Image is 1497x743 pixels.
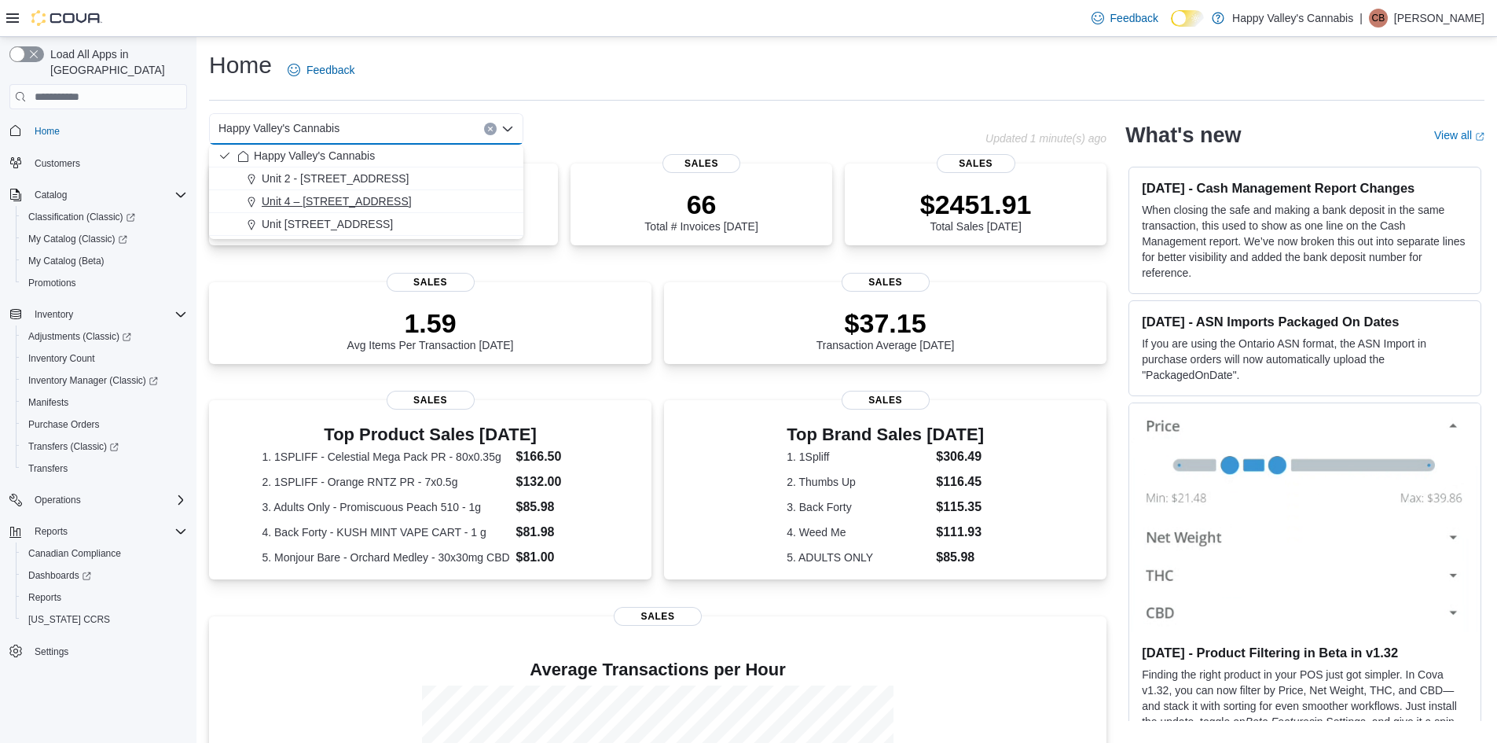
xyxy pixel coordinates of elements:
[28,642,75,661] a: Settings
[347,307,514,339] p: 1.59
[218,119,339,138] span: Happy Valley's Cannabis
[516,523,599,542] dd: $81.98
[35,525,68,538] span: Reports
[28,522,74,541] button: Reports
[16,392,193,414] button: Manifests
[16,206,193,228] a: Classification (Classic)
[16,565,193,587] a: Dashboards
[516,447,599,466] dd: $166.50
[28,396,68,409] span: Manifests
[1394,9,1484,28] p: [PERSON_NAME]
[22,393,187,412] span: Manifests
[787,425,984,444] h3: Top Brand Sales [DATE]
[22,230,187,248] span: My Catalog (Classic)
[22,610,187,629] span: Washington CCRS
[22,327,138,346] a: Adjustments (Classic)
[22,415,187,434] span: Purchase Orders
[262,193,412,209] span: Unit 4 – [STREET_ADDRESS]
[22,274,187,292] span: Promotions
[22,415,106,434] a: Purchase Orders
[16,414,193,436] button: Purchase Orders
[22,566,187,585] span: Dashboards
[816,307,955,339] p: $37.15
[387,273,475,292] span: Sales
[35,125,60,138] span: Home
[1171,27,1172,28] span: Dark Mode
[28,642,187,661] span: Settings
[28,305,79,324] button: Inventory
[35,646,68,658] span: Settings
[28,352,95,365] span: Inventory Count
[787,550,930,565] dt: 5. ADULTS ONLY
[28,186,187,204] span: Catalog
[22,459,187,478] span: Transfers
[28,491,87,509] button: Operations
[842,273,930,292] span: Sales
[262,171,409,186] span: Unit 2 - [STREET_ADDRESS]
[31,10,102,26] img: Cova
[3,119,193,142] button: Home
[209,145,523,167] button: Happy Valley's Cannabis
[1171,10,1204,27] input: Dark Mode
[16,436,193,458] a: Transfers (Classic)
[842,391,930,410] span: Sales
[22,588,187,607] span: Reports
[262,474,509,490] dt: 2. 1SPLIFF - Orange RNTZ PR - 7x0.5g
[985,132,1106,145] p: Updated 1 minute(s) ago
[35,308,73,321] span: Inventory
[22,252,187,270] span: My Catalog (Beta)
[28,120,187,140] span: Home
[306,62,354,78] span: Feedback
[644,189,758,233] div: Total # Invoices [DATE]
[1142,180,1468,196] h3: [DATE] - Cash Management Report Changes
[28,211,135,223] span: Classification (Classic)
[787,449,930,465] dt: 1. 1Spliff
[22,588,68,607] a: Reports
[35,494,81,506] span: Operations
[1142,202,1468,281] p: When closing the safe and making a bank deposit in the same transaction, this used to show as one...
[28,277,76,289] span: Promotions
[28,522,187,541] span: Reports
[16,609,193,631] button: [US_STATE] CCRS
[22,459,74,478] a: Transfers
[1232,9,1353,28] p: Happy Valley's Cannabis
[35,157,80,170] span: Customers
[262,524,509,540] dt: 4. Back Forty - KUSH MINT VAPE CART - 1 g
[28,491,187,509] span: Operations
[22,566,97,585] a: Dashboards
[28,462,68,475] span: Transfers
[28,569,91,582] span: Dashboards
[22,544,127,563] a: Canadian Compliance
[22,610,116,629] a: [US_STATE] CCRS
[209,50,272,81] h1: Home
[28,186,73,204] button: Catalog
[16,272,193,294] button: Promotions
[22,349,101,368] a: Inventory Count
[22,327,187,346] span: Adjustments (Classic)
[209,167,523,190] button: Unit 2 - [STREET_ADDRESS]
[614,607,702,626] span: Sales
[1359,9,1363,28] p: |
[22,393,75,412] a: Manifests
[644,189,758,220] p: 66
[16,250,193,272] button: My Catalog (Beta)
[22,208,141,226] a: Classification (Classic)
[516,548,599,567] dd: $81.00
[936,473,984,491] dd: $116.45
[3,184,193,206] button: Catalog
[936,498,984,517] dd: $115.35
[16,587,193,609] button: Reports
[28,233,127,245] span: My Catalog (Classic)
[16,348,193,370] button: Inventory Count
[28,440,119,453] span: Transfers (Classic)
[16,370,193,392] a: Inventory Manager (Classic)
[516,473,599,491] dd: $132.00
[28,153,187,173] span: Customers
[1142,645,1468,660] h3: [DATE] - Product Filtering in Beta in v1.32
[3,303,193,326] button: Inventory
[920,189,1032,220] p: $2451.91
[484,123,497,135] button: Clear input
[1085,2,1165,34] a: Feedback
[22,437,125,456] a: Transfers (Classic)
[936,447,984,466] dd: $306.49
